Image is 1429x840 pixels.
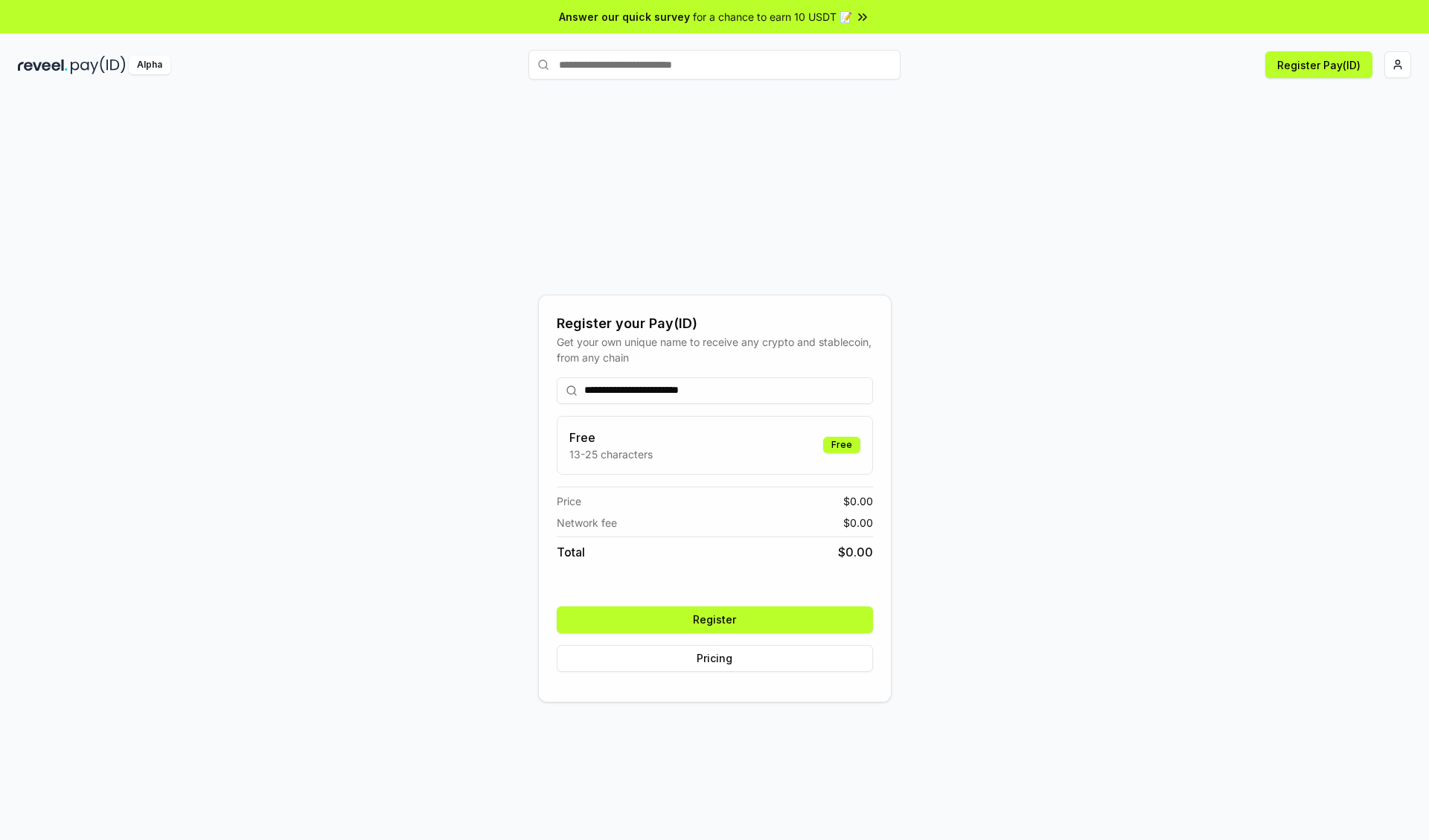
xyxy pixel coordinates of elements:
[569,429,653,446] h3: Free
[1265,51,1372,78] button: Register Pay(ID)
[18,56,68,74] img: reveel_dark
[843,515,873,530] span: $ 0.00
[838,543,873,561] span: $ 0.00
[557,313,873,334] div: Register your Pay(ID)
[557,493,581,509] span: Price
[129,56,170,74] div: Alpha
[557,645,873,672] button: Pricing
[557,543,585,561] span: Total
[557,606,873,633] button: Register
[569,446,653,462] p: 13-25 characters
[843,493,873,509] span: $ 0.00
[71,56,126,74] img: pay_id
[559,9,690,25] span: Answer our quick survey
[557,334,873,365] div: Get your own unique name to receive any crypto and stablecoin, from any chain
[557,515,617,530] span: Network fee
[693,9,852,25] span: for a chance to earn 10 USDT 📝
[823,437,860,453] div: Free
